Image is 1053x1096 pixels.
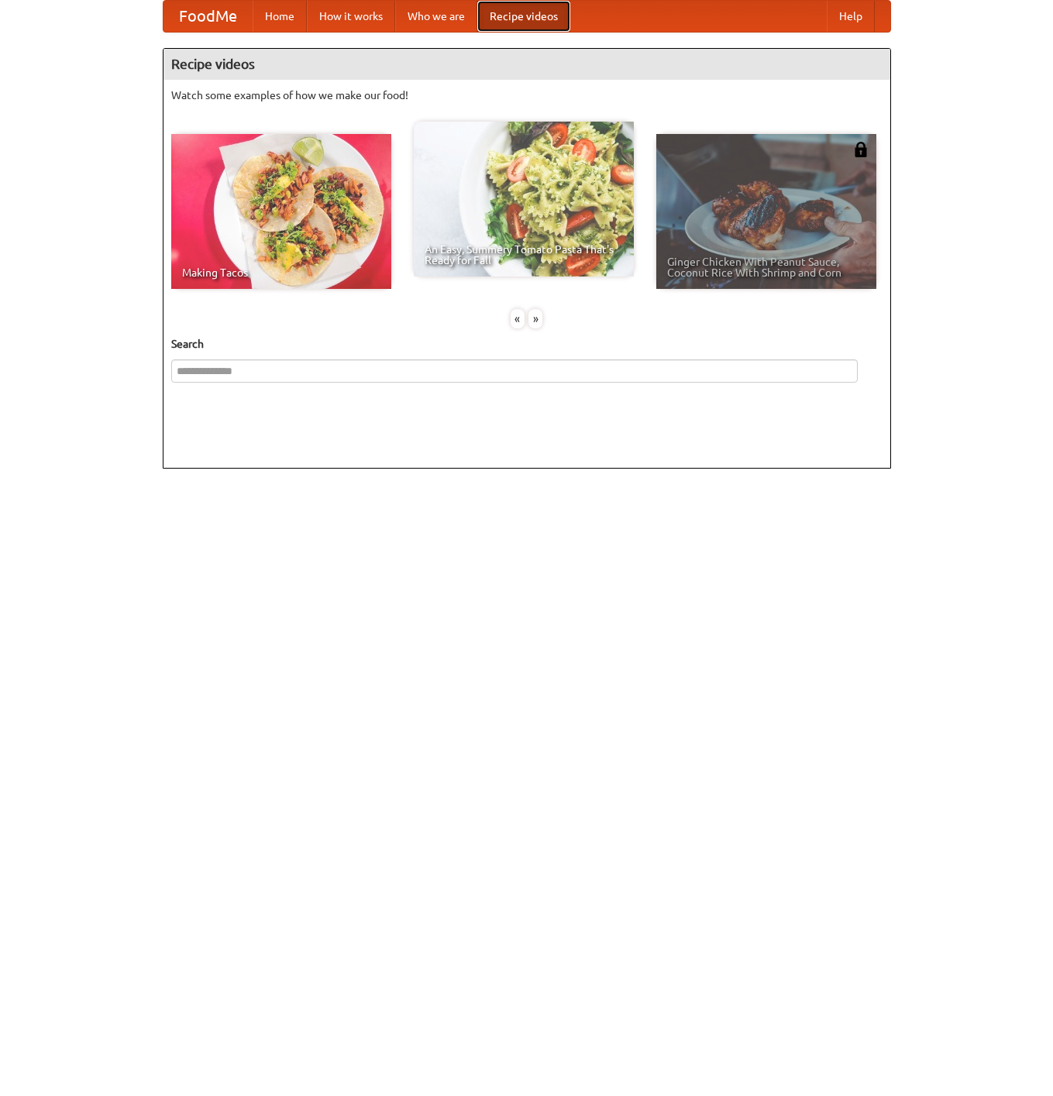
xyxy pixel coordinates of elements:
a: Recipe videos [477,1,570,32]
a: FoodMe [163,1,253,32]
a: Home [253,1,307,32]
h5: Search [171,336,883,352]
img: 483408.png [853,142,869,157]
a: Help [827,1,875,32]
a: An Easy, Summery Tomato Pasta That's Ready for Fall [414,122,634,277]
a: How it works [307,1,395,32]
span: An Easy, Summery Tomato Pasta That's Ready for Fall [425,244,623,266]
div: » [528,309,542,328]
p: Watch some examples of how we make our food! [171,88,883,103]
span: Making Tacos [182,267,380,278]
h4: Recipe videos [163,49,890,80]
div: « [511,309,525,328]
a: Who we are [395,1,477,32]
a: Making Tacos [171,134,391,289]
